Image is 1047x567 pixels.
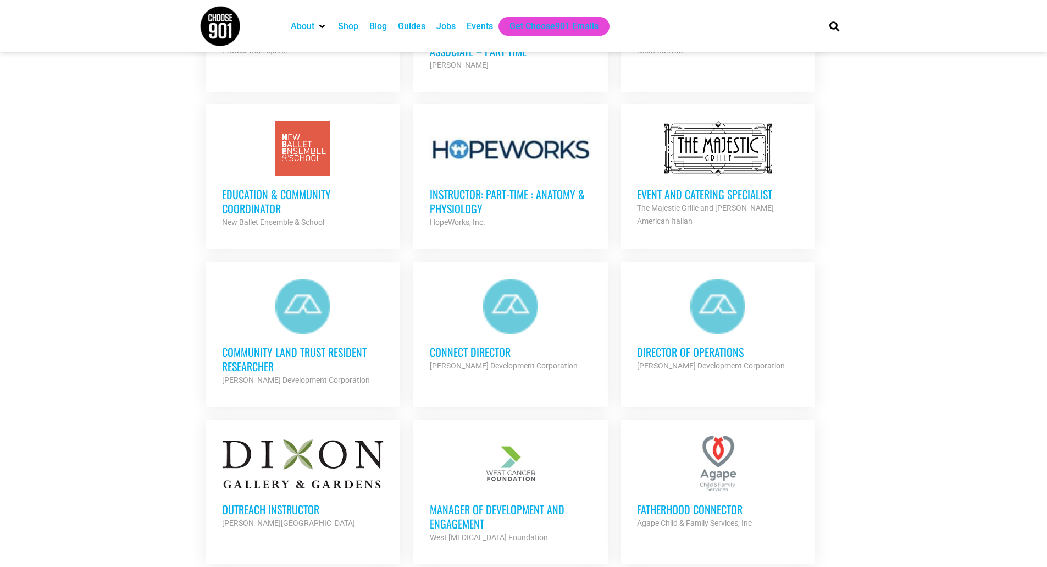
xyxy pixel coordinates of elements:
[430,60,489,69] strong: [PERSON_NAME]
[637,502,799,516] h3: Fatherhood Connector
[206,420,400,546] a: Outreach Instructor [PERSON_NAME][GEOGRAPHIC_DATA]
[291,20,314,33] a: About
[430,361,578,370] strong: [PERSON_NAME] Development Corporation
[222,376,370,384] strong: [PERSON_NAME] Development Corporation
[637,519,752,527] strong: Agape Child & Family Services, Inc
[467,20,493,33] a: Events
[413,420,608,560] a: Manager of Development and Engagement West [MEDICAL_DATA] Foundation
[637,203,774,225] strong: The Majestic Grille and [PERSON_NAME] American Italian
[436,20,456,33] a: Jobs
[285,17,333,36] div: About
[621,104,815,244] a: Event and Catering Specialist The Majestic Grille and [PERSON_NAME] American Italian
[398,20,425,33] a: Guides
[206,104,400,245] a: Education & Community Coordinator New Ballet Ensemble & School
[430,187,591,216] h3: Instructor: Part-Time : Anatomy & Physiology
[222,519,355,527] strong: [PERSON_NAME][GEOGRAPHIC_DATA]
[430,533,548,542] strong: West [MEDICAL_DATA] Foundation
[430,218,485,227] strong: HopeWorks, Inc.
[637,345,799,359] h3: Director of Operations
[222,502,384,516] h3: Outreach Instructor
[621,420,815,546] a: Fatherhood Connector Agape Child & Family Services, Inc
[430,502,591,531] h3: Manager of Development and Engagement
[369,20,387,33] a: Blog
[430,30,591,58] h3: [PERSON_NAME] Retail Sales Associate – Part Time
[206,262,400,403] a: Community Land Trust Resident Researcher [PERSON_NAME] Development Corporation
[509,20,599,33] a: Get Choose901 Emails
[413,104,608,245] a: Instructor: Part-Time : Anatomy & Physiology HopeWorks, Inc.
[222,46,288,55] strong: Protect Our Aquifer
[637,361,785,370] strong: [PERSON_NAME] Development Corporation
[338,20,358,33] a: Shop
[637,46,683,55] strong: Neon Canvas
[413,262,608,389] a: Connect Director [PERSON_NAME] Development Corporation
[222,345,384,373] h3: Community Land Trust Resident Researcher
[637,187,799,201] h3: Event and Catering Specialist
[222,218,324,227] strong: New Ballet Ensemble & School
[621,262,815,389] a: Director of Operations [PERSON_NAME] Development Corporation
[825,17,843,35] div: Search
[222,187,384,216] h3: Education & Community Coordinator
[285,17,811,36] nav: Main nav
[430,345,591,359] h3: Connect Director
